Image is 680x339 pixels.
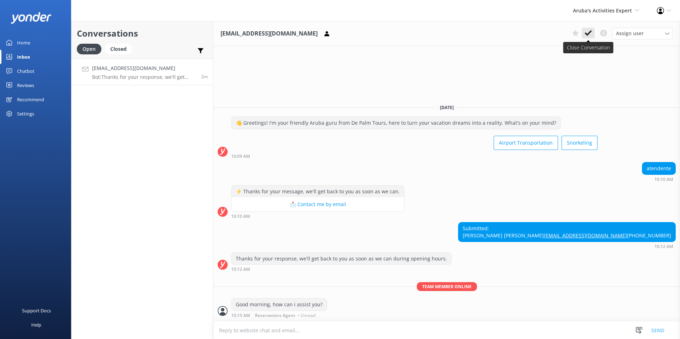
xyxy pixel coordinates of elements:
[616,29,644,37] span: Assign user
[31,318,41,332] div: Help
[232,197,404,211] button: 📩 Contact me by email
[458,244,676,249] div: Oct 11 2025 10:12am (UTC -04:00) America/Caracas
[17,78,34,92] div: Reviews
[17,64,34,78] div: Chatbot
[231,154,250,158] strong: 10:09 AM
[654,244,673,249] strong: 10:12 AM
[22,303,51,318] div: Support Docs
[231,313,327,318] div: Oct 11 2025 10:15am (UTC -04:00) America/Caracas
[17,36,30,50] div: Home
[105,44,132,54] div: Closed
[231,154,597,158] div: Oct 11 2025 10:09am (UTC -04:00) America/Caracas
[221,29,318,38] h3: [EMAIL_ADDRESS][DOMAIN_NAME]
[562,136,597,150] button: Snorkeling
[92,74,196,80] p: Bot: Thanks for your response, we'll get back to you as soon as we can during opening hours.
[105,45,136,53] a: Closed
[92,64,196,72] h4: [EMAIL_ADDRESS][DOMAIN_NAME]
[494,136,558,150] button: Airport Transportation
[458,222,675,241] div: Submitted: [PERSON_NAME] [PERSON_NAME] [PHONE_NUMBER]
[77,27,208,40] h2: Conversations
[17,107,34,121] div: Settings
[255,313,295,318] span: Reservations Agent
[231,267,452,271] div: Oct 11 2025 10:12am (UTC -04:00) America/Caracas
[544,232,627,239] a: [EMAIL_ADDRESS][DOMAIN_NAME]
[231,214,250,219] strong: 10:10 AM
[417,282,477,291] span: Team member online
[642,177,676,182] div: Oct 11 2025 10:10am (UTC -04:00) America/Caracas
[232,298,327,311] div: Good morning, how can i assist you?
[642,162,675,174] div: atendente
[231,313,250,318] strong: 10:15 AM
[77,45,105,53] a: Open
[436,104,458,111] span: [DATE]
[11,12,52,24] img: yonder-white-logo.png
[201,74,208,80] span: Oct 11 2025 10:12am (UTC -04:00) America/Caracas
[232,253,451,265] div: Thanks for your response, we'll get back to you as soon as we can during opening hours.
[298,313,315,318] span: • Unread
[573,7,632,14] span: Aruba's Activities Expert
[17,50,30,64] div: Inbox
[232,185,404,198] div: ⚡ Thanks for your message, we'll get back to you as soon as we can.
[77,44,101,54] div: Open
[231,267,250,271] strong: 10:12 AM
[612,28,673,39] div: Assign User
[231,214,404,219] div: Oct 11 2025 10:10am (UTC -04:00) America/Caracas
[654,177,673,182] strong: 10:10 AM
[232,117,561,129] div: 👋 Greetings! I'm your friendly Aruba guru from De Palm Tours, here to turn your vacation dreams i...
[71,59,213,85] a: [EMAIL_ADDRESS][DOMAIN_NAME]Bot:Thanks for your response, we'll get back to you as soon as we can...
[17,92,44,107] div: Recommend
